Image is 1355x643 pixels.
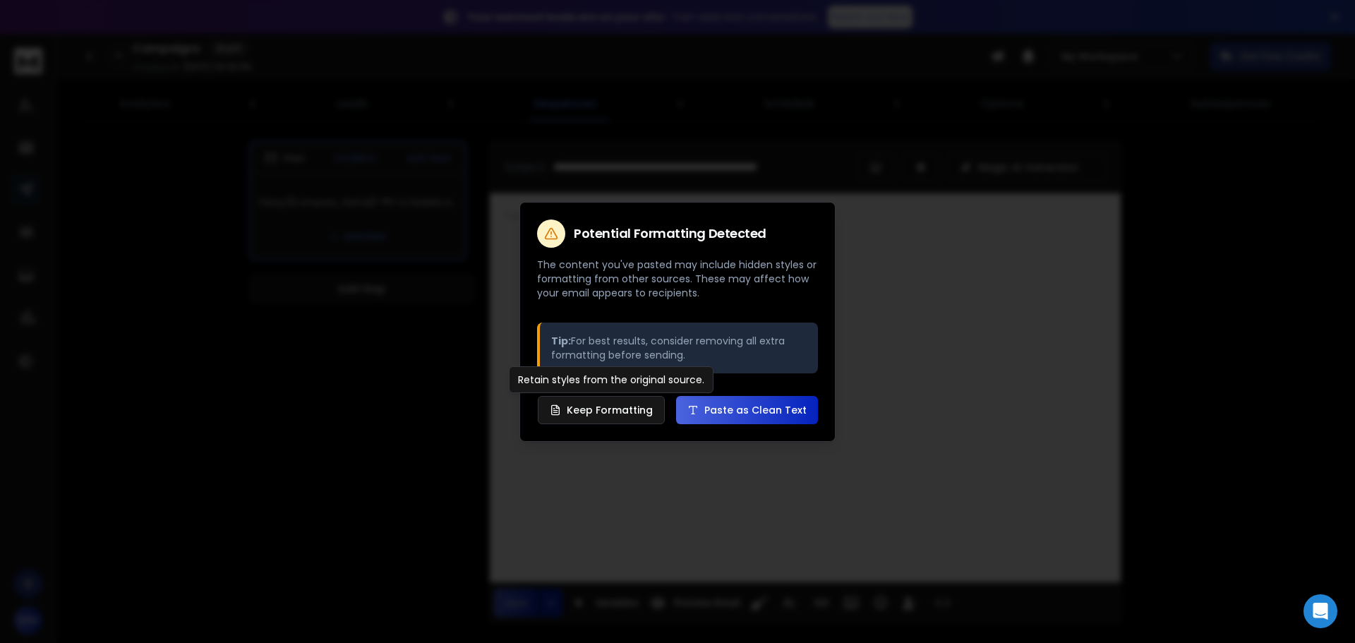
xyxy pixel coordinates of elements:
h2: Potential Formatting Detected [574,227,766,240]
div: Retain styles from the original source. [509,366,713,393]
p: The content you've pasted may include hidden styles or formatting from other sources. These may a... [537,258,818,300]
strong: Tip: [551,334,571,348]
p: For best results, consider removing all extra formatting before sending. [551,334,807,362]
button: Paste as Clean Text [676,396,818,424]
button: Keep Formatting [538,396,665,424]
div: Open Intercom Messenger [1303,594,1337,628]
